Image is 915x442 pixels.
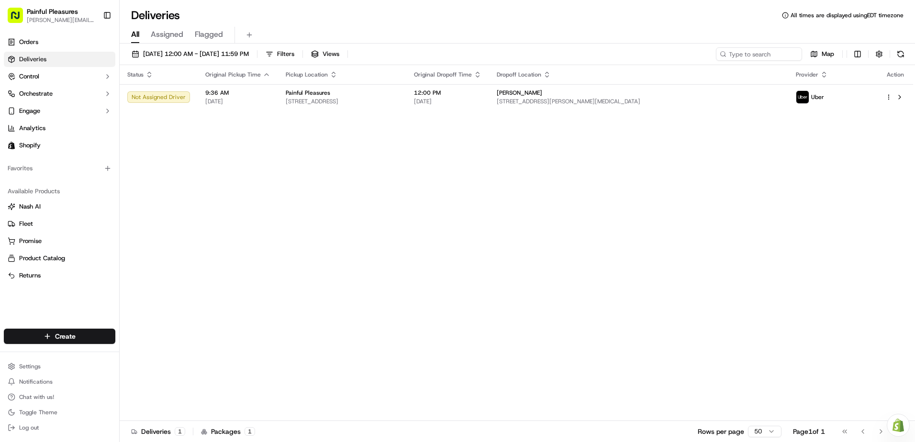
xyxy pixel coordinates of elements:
span: Pickup Location [286,71,328,78]
button: Painful Pleasures [27,7,78,16]
div: Packages [201,427,255,436]
span: Status [127,71,144,78]
span: Original Dropoff Time [414,71,472,78]
div: Available Products [4,184,115,199]
span: Flagged [195,29,223,40]
span: Orders [19,38,38,46]
span: Chat with us! [19,393,54,401]
p: Rows per page [698,427,744,436]
span: Views [323,50,339,58]
span: Uber [811,93,824,101]
a: Orders [4,34,115,50]
button: Returns [4,268,115,283]
span: [STREET_ADDRESS] [286,98,399,105]
span: Nash AI [19,202,41,211]
span: Promise [19,237,42,245]
div: 1 [175,427,185,436]
a: Nash AI [8,202,112,211]
a: Shopify [4,138,115,153]
button: Create [4,329,115,344]
div: 1 [245,427,255,436]
span: Painful Pleasures [286,89,330,97]
button: Product Catalog [4,251,115,266]
button: Settings [4,360,115,373]
span: Original Pickup Time [205,71,261,78]
span: Deliveries [19,55,46,64]
button: Chat with us! [4,390,115,404]
span: Notifications [19,378,53,386]
a: Fleet [8,220,112,228]
button: Orchestrate [4,86,115,101]
span: Analytics [19,124,45,133]
span: Map [822,50,834,58]
span: Log out [19,424,39,431]
button: Painful Pleasures[PERSON_NAME][EMAIL_ADDRESS][PERSON_NAME][DOMAIN_NAME] [4,4,99,27]
div: Deliveries [131,427,185,436]
span: 12:00 PM [414,89,481,97]
a: Analytics [4,121,115,136]
span: Provider [796,71,818,78]
span: Fleet [19,220,33,228]
span: Returns [19,271,41,280]
span: 9:36 AM [205,89,270,97]
span: Assigned [151,29,183,40]
span: Product Catalog [19,254,65,263]
div: Page 1 of 1 [793,427,825,436]
a: Product Catalog [8,254,112,263]
button: Views [307,47,344,61]
button: Log out [4,421,115,434]
span: Dropoff Location [497,71,541,78]
button: Filters [261,47,299,61]
span: Orchestrate [19,89,53,98]
a: Returns [8,271,112,280]
span: [DATE] [205,98,270,105]
button: Promise [4,233,115,249]
button: Refresh [894,47,907,61]
h1: Deliveries [131,8,180,23]
div: Favorites [4,161,115,176]
span: Toggle Theme [19,409,57,416]
img: Shopify logo [8,142,15,149]
span: [DATE] 12:00 AM - [DATE] 11:59 PM [143,50,249,58]
button: Engage [4,103,115,119]
span: Filters [277,50,294,58]
span: Shopify [19,141,41,150]
span: [DATE] [414,98,481,105]
button: Map [806,47,838,61]
button: Notifications [4,375,115,388]
button: Nash AI [4,199,115,214]
input: Type to search [716,47,802,61]
button: [DATE] 12:00 AM - [DATE] 11:59 PM [127,47,253,61]
span: Create [55,331,76,341]
button: Toggle Theme [4,406,115,419]
span: All times are displayed using EDT timezone [791,11,904,19]
span: [PERSON_NAME] [497,89,542,97]
div: Action [885,71,905,78]
span: Control [19,72,39,81]
a: Promise [8,237,112,245]
a: Deliveries [4,52,115,67]
span: Engage [19,107,40,115]
img: uber-new-logo.jpeg [796,91,809,103]
button: Control [4,69,115,84]
button: Fleet [4,216,115,232]
span: All [131,29,139,40]
span: [STREET_ADDRESS][PERSON_NAME][MEDICAL_DATA] [497,98,781,105]
button: [PERSON_NAME][EMAIL_ADDRESS][PERSON_NAME][DOMAIN_NAME] [27,16,95,24]
span: Settings [19,363,41,370]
